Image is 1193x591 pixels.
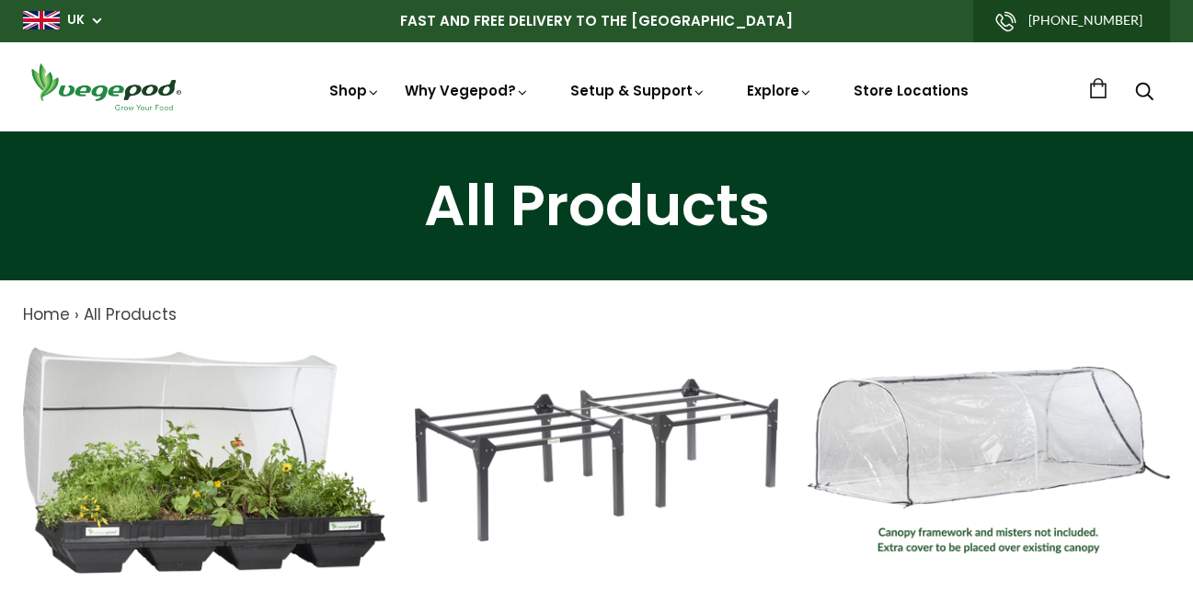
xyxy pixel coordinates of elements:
[329,81,381,100] a: Shop
[808,367,1170,553] img: Large PolyTunnel Cover
[570,81,706,100] a: Setup & Support
[67,11,85,29] a: UK
[23,61,189,113] img: Vegepod
[747,81,813,100] a: Explore
[405,81,530,100] a: Why Vegepod?
[23,303,70,325] a: Home
[23,11,60,29] img: gb_large.png
[23,303,1170,327] nav: breadcrumbs
[75,303,79,325] span: ›
[854,81,969,100] a: Store Locations
[1135,84,1153,103] a: Search
[23,347,385,574] img: Large Raised Garden Bed with Canopy
[23,177,1170,234] h1: All Products
[84,303,177,325] a: All Products
[415,379,777,541] img: Galvanised Large Stand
